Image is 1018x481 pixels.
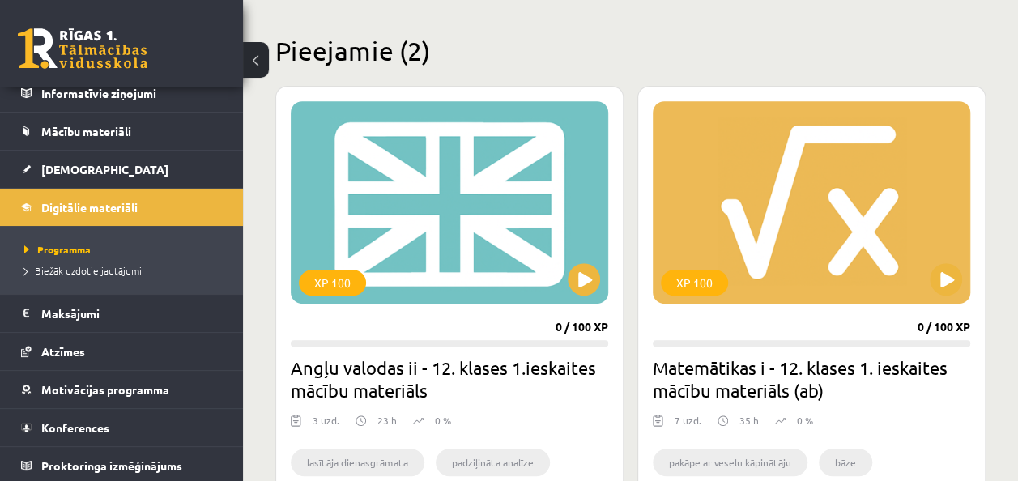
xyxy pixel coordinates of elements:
a: Maksājumi [21,295,223,332]
a: [DEMOGRAPHIC_DATA] [21,151,223,188]
a: Konferences [21,409,223,446]
a: Informatīvie ziņojumi [21,74,223,112]
p: 35 h [739,413,759,428]
a: Programma [24,242,227,257]
a: Digitālie materiāli [21,189,223,226]
a: Atzīmes [21,333,223,370]
span: Proktoringa izmēģinājums [41,458,182,473]
li: bāze [819,449,872,476]
span: Motivācijas programma [41,382,169,397]
div: 7 uzd. [675,413,701,437]
h2: Pieejamie (2) [275,35,986,66]
a: Biežāk uzdotie jautājumi [24,263,227,278]
span: Konferences [41,420,109,435]
a: Rīgas 1. Tālmācības vidusskola [18,28,147,69]
div: XP 100 [299,270,366,296]
span: Digitālie materiāli [41,200,138,215]
span: Mācību materiāli [41,124,131,138]
span: Atzīmes [41,344,85,359]
p: 0 % [435,413,451,428]
legend: Maksājumi [41,295,223,332]
p: 23 h [377,413,397,428]
span: Programma [24,243,91,256]
h2: Matemātikas i - 12. klases 1. ieskaites mācību materiāls (ab) [653,356,970,402]
legend: Informatīvie ziņojumi [41,74,223,112]
li: lasītāja dienasgrāmata [291,449,424,476]
span: [DEMOGRAPHIC_DATA] [41,162,168,177]
span: Biežāk uzdotie jautājumi [24,264,142,277]
div: 3 uzd. [313,413,339,437]
li: pakāpe ar veselu kāpinātāju [653,449,807,476]
a: Motivācijas programma [21,371,223,408]
h2: Angļu valodas ii - 12. klases 1.ieskaites mācību materiāls [291,356,608,402]
a: Mācību materiāli [21,113,223,150]
p: 0 % [797,413,813,428]
li: padziļināta analīze [436,449,550,476]
div: XP 100 [661,270,728,296]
